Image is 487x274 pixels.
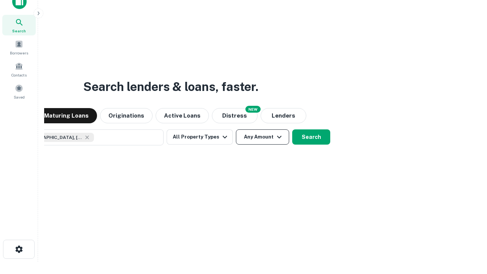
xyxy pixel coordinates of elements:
a: Contacts [2,59,36,80]
button: Maturing Loans [36,108,97,123]
button: Originations [100,108,153,123]
button: Search [292,129,330,145]
a: Borrowers [2,37,36,57]
button: All Property Types [167,129,233,145]
span: [GEOGRAPHIC_DATA], [GEOGRAPHIC_DATA], [GEOGRAPHIC_DATA] [25,134,83,141]
button: Search distressed loans with lien and other non-mortgage details. [212,108,258,123]
button: [GEOGRAPHIC_DATA], [GEOGRAPHIC_DATA], [GEOGRAPHIC_DATA] [11,129,164,145]
span: Borrowers [10,50,28,56]
h3: Search lenders & loans, faster. [83,78,258,96]
button: Lenders [261,108,306,123]
div: NEW [245,106,261,113]
span: Saved [14,94,25,100]
span: Search [12,28,26,34]
button: Any Amount [236,129,289,145]
a: Search [2,15,36,35]
a: Saved [2,81,36,102]
span: Contacts [11,72,27,78]
iframe: Chat Widget [449,213,487,250]
button: Active Loans [156,108,209,123]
